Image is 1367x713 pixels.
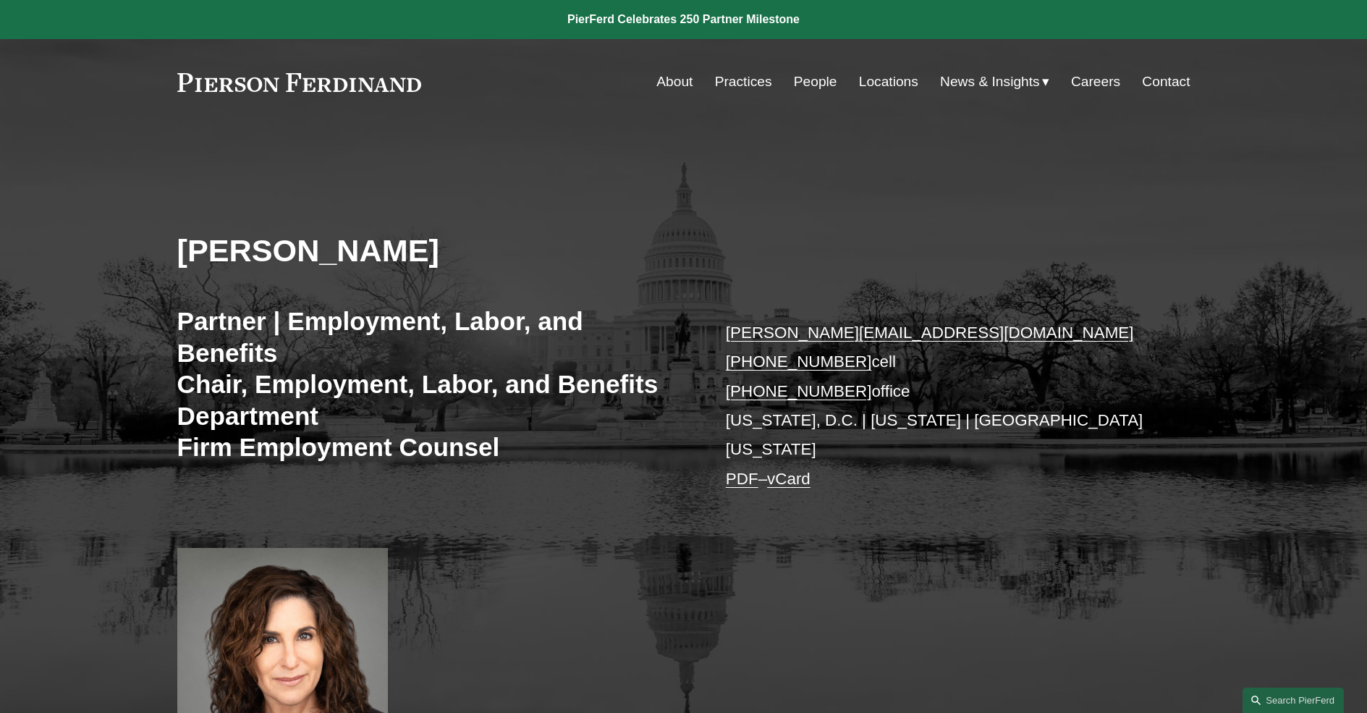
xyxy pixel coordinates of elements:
[656,68,693,96] a: About
[940,68,1049,96] a: folder dropdown
[726,382,872,400] a: [PHONE_NUMBER]
[794,68,837,96] a: People
[767,470,811,488] a: vCard
[726,324,1134,342] a: [PERSON_NAME][EMAIL_ADDRESS][DOMAIN_NAME]
[726,318,1148,494] p: cell office [US_STATE], D.C. | [US_STATE] | [GEOGRAPHIC_DATA][US_STATE] –
[177,305,684,463] h3: Partner | Employment, Labor, and Benefits Chair, Employment, Labor, and Benefits Department Firm ...
[1243,688,1344,713] a: Search this site
[940,69,1040,95] span: News & Insights
[726,353,872,371] a: [PHONE_NUMBER]
[726,470,758,488] a: PDF
[715,68,772,96] a: Practices
[177,232,684,269] h2: [PERSON_NAME]
[1071,68,1120,96] a: Careers
[859,68,918,96] a: Locations
[1142,68,1190,96] a: Contact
